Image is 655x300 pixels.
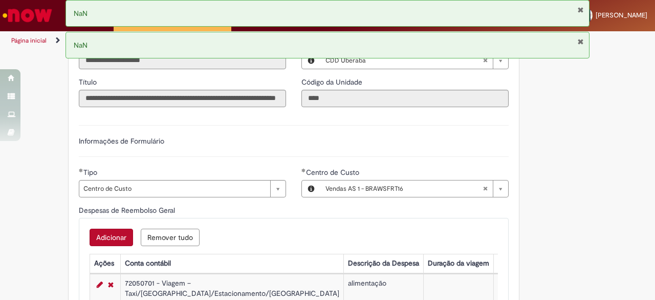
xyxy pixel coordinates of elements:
[74,41,88,50] span: NaN
[105,278,116,291] a: Remover linha 1
[1,5,54,26] img: ServiceNow
[343,254,423,273] th: Descrição da Despesa
[74,9,88,18] span: NaN
[596,11,647,19] span: [PERSON_NAME]
[306,168,361,177] span: Centro de Custo
[301,90,509,107] input: Código da Unidade
[577,37,584,46] button: Fechar Notificação
[90,254,120,273] th: Ações
[423,254,493,273] th: Duração da viagem
[79,90,286,107] input: Título
[83,181,265,197] span: Centro de Custo
[94,278,105,291] a: Editar Linha 1
[79,136,164,146] label: Informações de Formulário
[79,77,99,87] label: Somente leitura - Título
[83,168,99,177] span: Tipo
[325,181,483,197] span: Vendas AS 1 - BRAWSFRT16
[320,181,508,197] a: Vendas AS 1 - BRAWSFRT16Limpar campo Centro de Custo
[301,168,306,172] span: Obrigatório Preenchido
[577,6,584,14] button: Fechar Notificação
[79,206,177,215] span: Despesas de Reembolso Geral
[141,229,200,246] button: Remove all rows for Despesas de Reembolso Geral
[120,254,343,273] th: Conta contábil
[493,254,551,273] th: Quilometragem
[477,181,493,197] abbr: Limpar campo Centro de Custo
[11,36,47,45] a: Página inicial
[302,181,320,197] button: Centro de Custo, Visualizar este registro Vendas AS 1 - BRAWSFRT16
[90,229,133,246] button: Add a row for Despesas de Reembolso Geral
[79,168,83,172] span: Obrigatório Preenchido
[8,31,429,50] ul: Trilhas de página
[301,77,364,87] label: Somente leitura - Código da Unidade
